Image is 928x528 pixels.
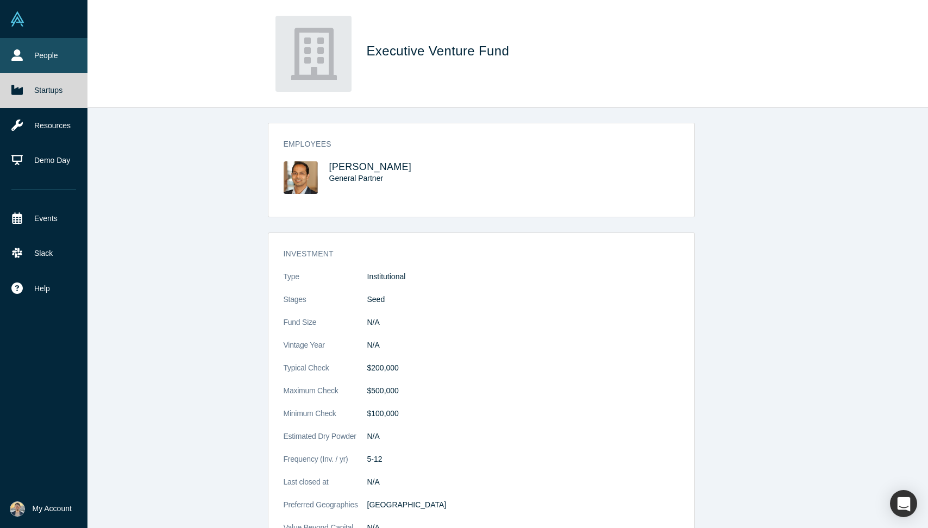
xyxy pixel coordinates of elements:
img: Ankur Agarwal's Profile Image [284,161,318,194]
dt: Fund Size [284,317,367,340]
span: General Partner [329,174,384,183]
button: My Account [10,501,72,517]
dd: $500,000 [367,385,679,397]
dd: Seed [367,294,679,305]
h3: Employees [284,139,664,150]
dd: N/A [367,317,679,328]
dt: Maximum Check [284,385,367,408]
dd: N/A [367,340,679,351]
dd: Institutional [367,271,679,282]
a: [PERSON_NAME] [329,161,412,172]
dd: 5-12 [367,454,679,465]
img: Executive Venture Fund's Logo [275,16,352,92]
span: Help [34,283,50,294]
span: My Account [33,503,72,514]
dt: Vintage Year [284,340,367,362]
dt: Stages [284,294,367,317]
dd: N/A [367,476,679,488]
img: Kazuya Saginawa's Account [10,501,25,517]
dd: N/A [367,431,679,442]
dt: Typical Check [284,362,367,385]
dd: $200,000 [367,362,679,374]
span: Executive Venture Fund [367,43,513,58]
dt: Frequency (Inv. / yr) [284,454,367,476]
dt: Preferred Geographies [284,499,367,522]
dt: Type [284,271,367,294]
img: Alchemist Vault Logo [10,11,25,27]
dd: $100,000 [367,408,679,419]
h3: Investment [284,248,664,260]
dt: Estimated Dry Powder [284,431,367,454]
dt: Last closed at [284,476,367,499]
dt: Minimum Check [284,408,367,431]
dd: [GEOGRAPHIC_DATA] [367,499,679,511]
